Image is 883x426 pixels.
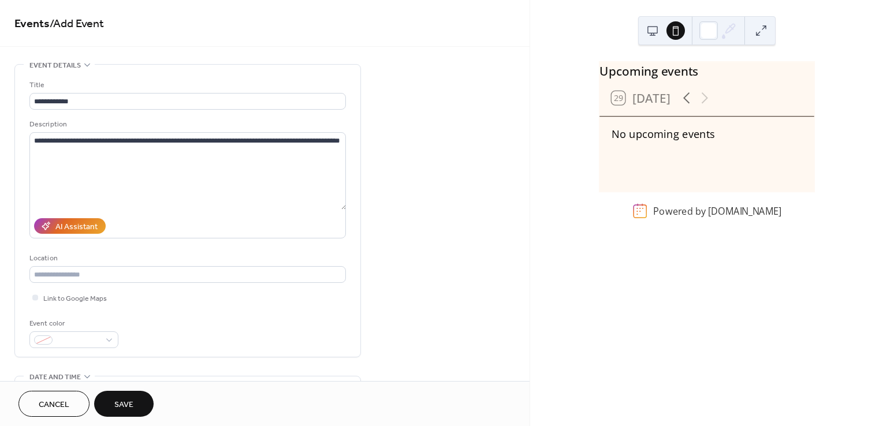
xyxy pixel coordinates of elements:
[653,204,781,217] div: Powered by
[18,391,90,417] button: Cancel
[50,13,104,35] span: / Add Event
[29,79,344,91] div: Title
[34,218,106,234] button: AI Assistant
[14,13,50,35] a: Events
[55,221,98,233] div: AI Assistant
[29,118,344,130] div: Description
[39,399,69,411] span: Cancel
[29,371,81,383] span: Date and time
[708,204,781,217] a: [DOMAIN_NAME]
[29,317,116,330] div: Event color
[29,59,81,72] span: Event details
[29,252,344,264] div: Location
[94,391,154,417] button: Save
[114,399,133,411] span: Save
[599,62,814,80] div: Upcoming events
[43,293,107,305] span: Link to Google Maps
[612,126,802,141] div: No upcoming events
